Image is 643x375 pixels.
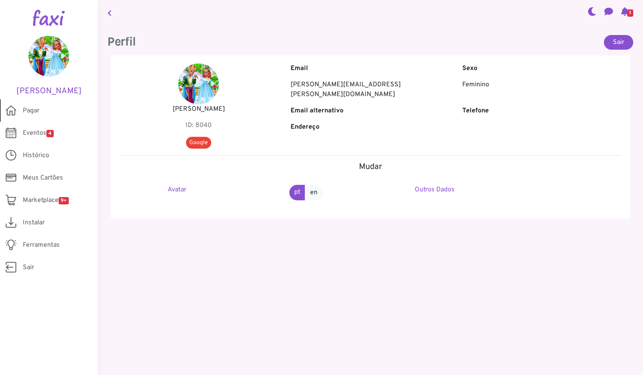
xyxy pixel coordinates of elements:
[119,162,622,172] h5: Mudar
[186,137,211,149] span: Google
[23,195,69,205] span: Marketplace
[23,218,45,228] span: Instalar
[462,107,489,115] b: Telefone
[46,130,54,137] span: 4
[168,186,186,194] a: Avatar
[119,104,278,114] p: [PERSON_NAME]
[59,197,69,204] span: 9+
[107,35,364,49] h3: Perfil
[604,35,633,50] a: Sair
[627,9,633,17] span: 1
[462,64,477,72] b: Sexo
[12,86,85,96] h5: [PERSON_NAME]
[23,173,63,183] span: Meus Cartões
[23,263,34,272] span: Sair
[415,186,455,194] a: Outros Dados
[23,128,54,138] span: Eventos
[291,64,308,72] b: Email
[305,185,323,200] a: en
[291,123,319,131] b: Endereço
[23,106,39,116] span: Pagar
[289,185,305,200] a: pt
[23,240,60,250] span: Ferramentas
[178,64,219,104] img: Lucindo Tavares
[119,121,278,130] p: ID: 8040
[291,107,343,115] b: Email alternativo
[291,80,450,99] p: [PERSON_NAME][EMAIL_ADDRESS][PERSON_NAME][DOMAIN_NAME]
[12,36,85,96] a: [PERSON_NAME]
[462,80,622,90] p: Feminino
[23,151,49,160] span: Histórico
